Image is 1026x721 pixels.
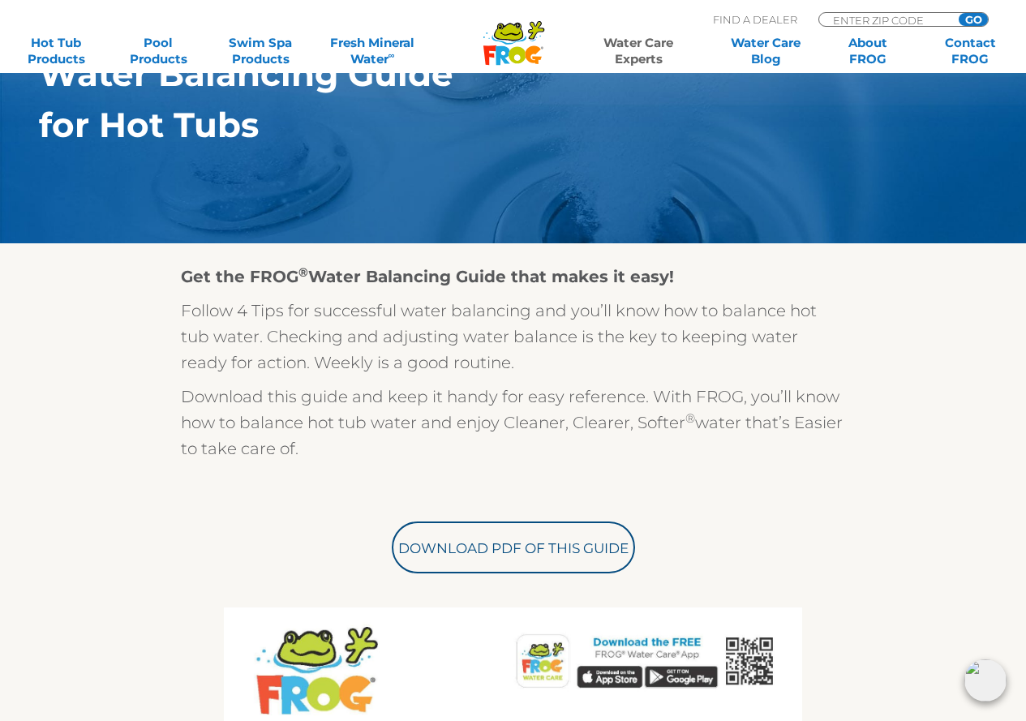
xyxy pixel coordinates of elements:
[964,659,1007,702] img: openIcon
[930,35,1010,67] a: ContactFROG
[574,35,703,67] a: Water CareExperts
[39,54,912,93] h1: Water Balancing Guide
[389,49,395,61] sup: ∞
[221,35,300,67] a: Swim SpaProducts
[323,35,423,67] a: Fresh MineralWater∞
[39,105,912,144] h1: for Hot Tubs
[959,13,988,26] input: GO
[392,521,635,573] a: Download PDF of this Guide
[181,267,674,286] strong: Get the FROG Water Balancing Guide that makes it easy!
[181,384,846,461] p: Download this guide and keep it handy for easy reference. With FROG, you’ll know how to balance h...
[685,410,695,426] sup: ®
[831,13,941,27] input: Zip Code Form
[713,12,797,27] p: Find A Dealer
[828,35,908,67] a: AboutFROG
[118,35,198,67] a: PoolProducts
[726,35,805,67] a: Water CareBlog
[298,264,308,280] sup: ®
[16,35,96,67] a: Hot TubProducts
[181,298,846,376] p: Follow 4 Tips for successful water balancing and you’ll know how to balance hot tub water. Checki...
